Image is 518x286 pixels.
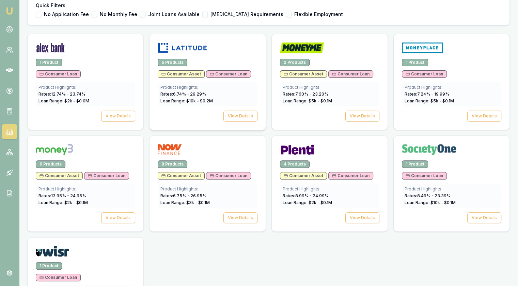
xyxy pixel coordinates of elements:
div: Product Highlights: [405,186,499,192]
img: Money Me logo [280,42,324,53]
div: Product Highlights: [160,85,254,90]
a: Money3 logo6 ProductsConsumer AssetConsumer LoanProduct Highlights:Rates:13.95% - 24.95%Loan Rang... [27,135,144,232]
a: Plenti logo4 ProductsConsumer AssetConsumer LoanProduct Highlights:Rates:8.99% - 24.99%Loan Range... [271,135,388,232]
span: Rates: 7.60 % - 23.20 % [283,91,328,97]
div: Product Highlights: [405,85,499,90]
img: Money3 logo [36,144,73,155]
span: Consumer Loan [40,275,77,280]
span: Consumer Loan [332,173,370,178]
label: No Monthly Fee [100,12,137,17]
span: Loan Range: $ 2 k - $ 0.1 M [38,200,88,205]
label: Joint Loans Available [148,12,200,17]
h4: Quick Filters [36,2,501,9]
label: [MEDICAL_DATA] Requirements [210,12,283,17]
span: Consumer Asset [161,173,201,178]
img: Society One logo [402,144,456,155]
label: No Application Fee [44,12,89,17]
button: View Details [345,212,379,223]
img: Money Place logo [402,42,443,53]
div: 1 Product [402,160,428,168]
div: 1 Product [36,262,62,270]
img: Plenti logo [280,144,315,155]
button: View Details [101,111,135,121]
a: Society One logo1 ProductConsumer LoanProduct Highlights:Rates:8.49% - 23.39%Loan Range: $10k - $... [393,135,510,232]
span: Rates: 8.99 % - 24.99 % [283,193,329,198]
div: 6 Products [36,160,65,168]
a: Alex Bank logo1 ProductConsumer LoanProduct Highlights:Rates:12.74% - 23.74%Loan Range: $2k - $0.... [27,34,144,130]
a: Latitude logo6 ProductsConsumer AssetConsumer LoanProduct Highlights:Rates:6.74% - 29.29%Loan Ran... [149,34,266,130]
img: Alex Bank logo [36,42,65,53]
span: Rates: 8.49 % - 23.39 % [405,193,451,198]
a: Money Me logo2 ProductsConsumer AssetConsumer LoanProduct Highlights:Rates:7.60% - 23.20%Loan Ran... [271,34,388,130]
span: Loan Range: $ 2 k - $ 0.0 M [38,98,89,103]
span: Consumer Asset [284,71,323,77]
a: Money Place logo1 ProductConsumer LoanProduct Highlights:Rates:7.24% - 19.99%Loan Range: $5k - $0... [393,34,510,130]
img: WISR logo [36,246,69,257]
span: Rates: 13.95 % - 24.95 % [38,193,86,198]
span: Consumer Loan [406,173,443,178]
button: View Details [467,212,501,223]
span: Rates: 6.75 % - 26.95 % [160,193,206,198]
span: Consumer Loan [88,173,125,178]
span: Loan Range: $ 10 k - $ 0.1 M [405,200,456,205]
button: View Details [101,212,135,223]
span: Loan Range: $ 5 k - $ 0.1 M [283,98,332,103]
span: Consumer Loan [332,71,370,77]
span: Rates: 6.74 % - 29.29 % [160,91,206,97]
img: Latitude logo [158,42,207,53]
span: Consumer Asset [284,173,323,178]
span: Consumer Asset [161,71,201,77]
div: Product Highlights: [283,85,377,90]
span: Rates: 7.24 % - 19.99 % [405,91,449,97]
div: 2 Products [280,59,310,66]
img: NOW Finance logo [158,144,182,155]
img: emu-icon-u.png [5,7,14,15]
div: 6 Products [158,59,187,66]
span: Loan Range: $ 5 k - $ 0.1 M [405,98,454,103]
button: View Details [223,111,257,121]
span: Consumer Loan [210,71,247,77]
span: Loan Range: $ 3 k - $ 0.1 M [160,200,210,205]
span: Loan Range: $ 10 k - $ 0.2 M [160,98,213,103]
span: Consumer Loan [40,71,77,77]
a: NOW Finance logo8 ProductsConsumer AssetConsumer LoanProduct Highlights:Rates:6.75% - 26.95%Loan ... [149,135,266,232]
div: Product Highlights: [38,186,132,192]
span: Consumer Loan [210,173,247,178]
div: 4 Products [280,160,310,168]
div: 1 Product [402,59,428,66]
span: Consumer Loan [406,71,443,77]
div: 1 Product [36,59,62,66]
button: View Details [345,111,379,121]
button: View Details [223,212,257,223]
button: View Details [467,111,501,121]
span: Consumer Asset [40,173,79,178]
div: Product Highlights: [283,186,377,192]
div: 8 Products [158,160,187,168]
div: Product Highlights: [160,186,254,192]
span: Rates: 12.74 % - 23.74 % [38,91,85,97]
label: Flexible Employment [294,12,343,17]
div: Product Highlights: [38,85,132,90]
span: Loan Range: $ 2 k - $ 0.1 M [283,200,332,205]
